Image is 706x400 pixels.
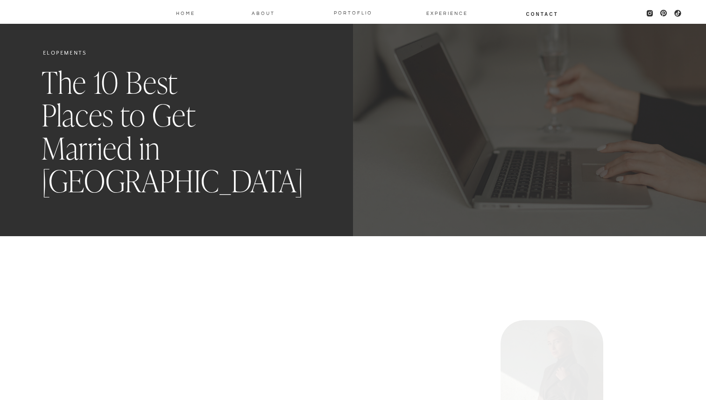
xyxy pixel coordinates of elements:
[42,67,239,199] h1: The 10 Best Places to Get Married in [GEOGRAPHIC_DATA]
[525,10,559,17] a: Contact
[330,8,376,16] a: PORTOFLIO
[426,9,460,16] a: EXPERIENCE
[251,9,275,16] a: About
[43,50,87,56] a: Elopements
[175,9,196,16] a: Home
